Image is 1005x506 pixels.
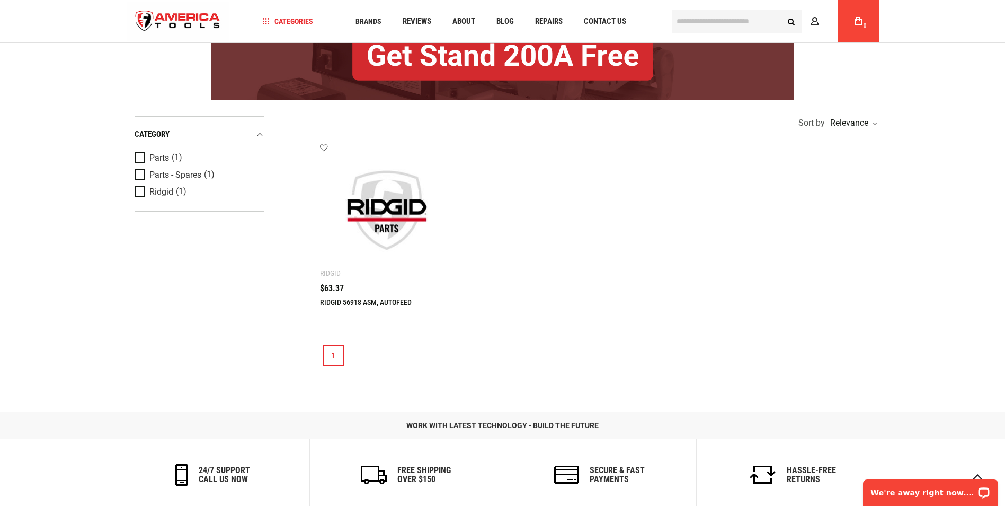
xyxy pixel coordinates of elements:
[172,153,182,162] span: (1)
[135,169,262,181] a: Parts - Spares (1)
[331,154,443,267] img: RIDGID 56918 ASM, AUTOFEED
[149,153,169,163] span: Parts
[492,14,519,29] a: Blog
[320,269,341,277] div: Ridgid
[320,284,344,293] span: $63.37
[127,2,229,41] img: America Tools
[535,18,563,25] span: Repairs
[787,466,836,484] h6: Hassle-Free Returns
[199,466,250,484] h6: 24/7 support call us now
[398,14,436,29] a: Reviews
[320,298,412,307] a: RIDGID 56918 ASM, AUTOFEED
[176,187,186,196] span: (1)
[135,127,264,142] div: category
[149,187,173,197] span: Ridgid
[135,116,264,212] div: Product Filters
[828,119,876,127] div: Relevance
[127,2,229,41] a: store logo
[452,18,475,25] span: About
[584,18,626,25] span: Contact Us
[496,18,514,25] span: Blog
[798,119,825,127] span: Sort by
[856,473,1005,506] iframe: LiveChat chat widget
[590,466,645,484] h6: secure & fast payments
[135,186,262,198] a: Ridgid (1)
[262,18,313,25] span: Categories
[403,18,431,25] span: Reviews
[204,170,215,179] span: (1)
[397,466,451,484] h6: Free Shipping Over $150
[323,345,344,366] a: 1
[351,14,386,29] a: Brands
[448,14,480,29] a: About
[257,14,318,29] a: Categories
[864,23,867,29] span: 0
[579,14,631,29] a: Contact Us
[781,11,802,31] button: Search
[530,14,567,29] a: Repairs
[135,152,262,164] a: Parts (1)
[355,18,381,25] span: Brands
[149,170,201,180] span: Parts - Spares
